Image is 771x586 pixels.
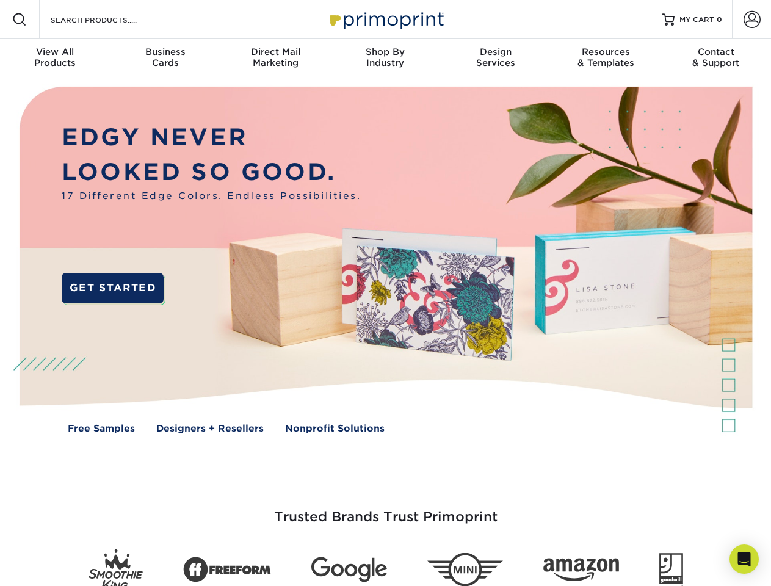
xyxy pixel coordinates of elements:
div: Marketing [220,46,330,68]
span: Contact [661,46,771,57]
a: DesignServices [441,39,551,78]
span: MY CART [679,15,714,25]
span: Resources [551,46,661,57]
p: EDGY NEVER [62,120,361,155]
div: & Templates [551,46,661,68]
a: Designers + Resellers [156,422,264,436]
p: LOOKED SO GOOD. [62,155,361,190]
a: BusinessCards [110,39,220,78]
a: Free Samples [68,422,135,436]
span: Shop By [330,46,440,57]
a: Shop ByIndustry [330,39,440,78]
img: Amazon [543,559,619,582]
a: Direct MailMarketing [220,39,330,78]
a: Resources& Templates [551,39,661,78]
span: Direct Mail [220,46,330,57]
img: Google [311,557,387,582]
img: Goodwill [659,553,683,586]
span: 17 Different Edge Colors. Endless Possibilities. [62,189,361,203]
img: Primoprint [325,6,447,32]
div: Services [441,46,551,68]
span: Business [110,46,220,57]
div: & Support [661,46,771,68]
a: GET STARTED [62,273,164,303]
span: Design [441,46,551,57]
div: Cards [110,46,220,68]
a: Nonprofit Solutions [285,422,385,436]
a: Contact& Support [661,39,771,78]
span: 0 [717,15,722,24]
input: SEARCH PRODUCTS..... [49,12,168,27]
div: Open Intercom Messenger [729,544,759,574]
div: Industry [330,46,440,68]
h3: Trusted Brands Trust Primoprint [29,480,743,540]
